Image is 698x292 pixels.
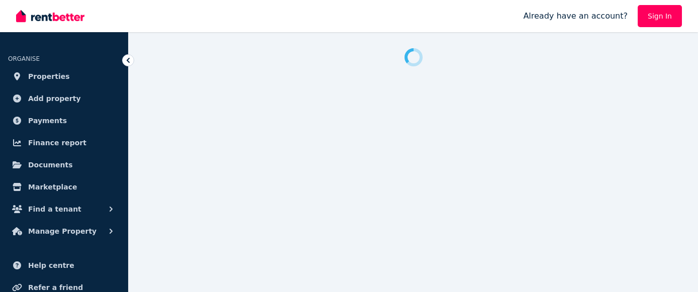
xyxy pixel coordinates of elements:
a: Marketplace [8,177,120,197]
span: Payments [28,115,67,127]
a: Properties [8,66,120,86]
span: Help centre [28,259,74,271]
a: Help centre [8,255,120,275]
span: Find a tenant [28,203,81,215]
span: Already have an account? [523,10,628,22]
button: Find a tenant [8,199,120,219]
a: Sign In [638,5,682,27]
a: Documents [8,155,120,175]
span: Manage Property [28,225,96,237]
a: Payments [8,111,120,131]
a: Add property [8,88,120,109]
span: Marketplace [28,181,77,193]
span: Documents [28,159,73,171]
img: RentBetter [16,9,84,24]
span: Add property [28,92,81,105]
a: Finance report [8,133,120,153]
span: ORGANISE [8,55,40,62]
span: Properties [28,70,70,82]
span: Finance report [28,137,86,149]
button: Manage Property [8,221,120,241]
